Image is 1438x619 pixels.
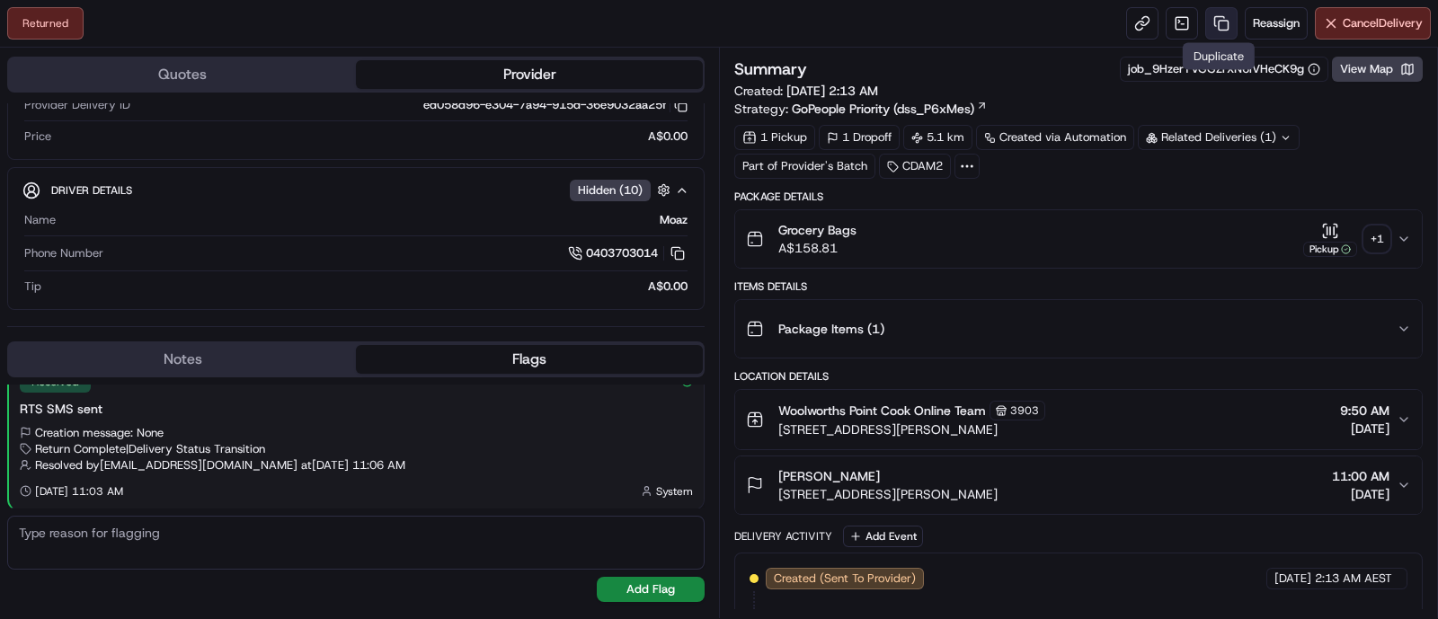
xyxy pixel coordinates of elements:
[179,305,217,318] span: Pylon
[356,345,703,374] button: Flags
[1332,57,1423,82] button: View Map
[9,345,356,374] button: Notes
[786,83,878,99] span: [DATE] 2:13 AM
[735,300,1422,358] button: Package Items (1)
[301,457,405,473] span: at [DATE] 11:06 AM
[1274,570,1311,587] span: [DATE]
[734,82,878,100] span: Created:
[51,183,132,198] span: Driver Details
[22,175,689,205] button: Driver DetailsHidden (10)
[586,245,658,261] span: 0403703014
[1138,125,1300,150] div: Related Deliveries (1)
[152,262,166,277] div: 💻
[18,72,327,101] p: Welcome 👋
[843,526,923,547] button: Add Event
[423,97,688,113] button: ed058d96-e304-7a94-915d-36e9032aa25f
[1183,43,1255,70] div: Duplicate
[903,125,972,150] div: 5.1 km
[778,402,986,420] span: Woolworths Point Cook Online Team
[976,125,1134,150] a: Created via Automation
[24,212,56,228] span: Name
[1340,402,1389,420] span: 9:50 AM
[734,190,1423,204] div: Package Details
[18,172,50,204] img: 1736555255976-a54dd68f-1ca7-489b-9aae-adbdc363a1c4
[648,128,688,145] span: A$0.00
[1315,570,1392,587] span: 2:13 AM AEST
[24,97,130,113] span: Provider Delivery ID
[18,18,54,54] img: Nash
[774,570,916,587] span: Created (Sent To Provider)
[63,212,688,228] div: Moaz
[20,400,693,418] div: RTS SMS sent
[1340,420,1389,438] span: [DATE]
[734,279,1423,294] div: Items Details
[36,261,138,279] span: Knowledge Base
[49,279,688,295] div: A$0.00
[18,262,32,277] div: 📗
[35,484,123,499] span: [DATE] 11:03 AM
[24,279,41,295] span: Tip
[1303,242,1357,257] div: Pickup
[570,179,675,201] button: Hidden (10)
[1128,61,1320,77] button: job_9HzerTVGGZrXN6iVHeCK9g
[778,420,1045,438] span: [STREET_ADDRESS][PERSON_NAME]
[778,320,884,338] span: Package Items ( 1 )
[1010,403,1039,418] span: 3903
[1303,222,1389,257] button: Pickup+1
[127,304,217,318] a: Powered byPylon
[306,177,327,199] button: Start new chat
[24,128,51,145] span: Price
[792,100,988,118] a: GoPeople Priority (dss_P6xMes)
[734,529,832,544] div: Delivery Activity
[356,60,703,89] button: Provider
[35,425,164,441] span: Creation message: None
[734,369,1423,384] div: Location Details
[9,60,356,89] button: Quotes
[734,100,988,118] div: Strategy:
[819,125,900,150] div: 1 Dropoff
[1343,15,1423,31] span: Cancel Delivery
[578,182,643,199] span: Hidden ( 10 )
[1253,15,1300,31] span: Reassign
[778,485,998,503] span: [STREET_ADDRESS][PERSON_NAME]
[879,154,951,179] div: CDAM2
[597,577,705,602] button: Add Flag
[1303,222,1357,257] button: Pickup
[1364,226,1389,252] div: + 1
[1332,485,1389,503] span: [DATE]
[35,457,297,473] span: Resolved by [EMAIL_ADDRESS][DOMAIN_NAME]
[11,253,145,286] a: 📗Knowledge Base
[1245,7,1308,40] button: Reassign
[735,456,1422,514] button: [PERSON_NAME][STREET_ADDRESS][PERSON_NAME]11:00 AM[DATE]
[734,125,815,150] div: 1 Pickup
[35,441,265,457] span: Return Complete | Delivery Status Transition
[778,221,857,239] span: Grocery Bags
[24,245,103,261] span: Phone Number
[61,190,227,204] div: We're available if you need us!
[792,100,974,118] span: GoPeople Priority (dss_P6xMes)
[735,210,1422,268] button: Grocery BagsA$158.81Pickup+1
[1315,7,1431,40] button: CancelDelivery
[61,172,295,190] div: Start new chat
[656,484,693,499] span: System
[734,61,807,77] h3: Summary
[170,261,288,279] span: API Documentation
[778,239,857,257] span: A$158.81
[47,116,297,135] input: Clear
[735,390,1422,449] button: Woolworths Point Cook Online Team3903[STREET_ADDRESS][PERSON_NAME]9:50 AM[DATE]
[145,253,296,286] a: 💻API Documentation
[778,467,880,485] span: [PERSON_NAME]
[1332,467,1389,485] span: 11:00 AM
[568,243,688,263] a: 0403703014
